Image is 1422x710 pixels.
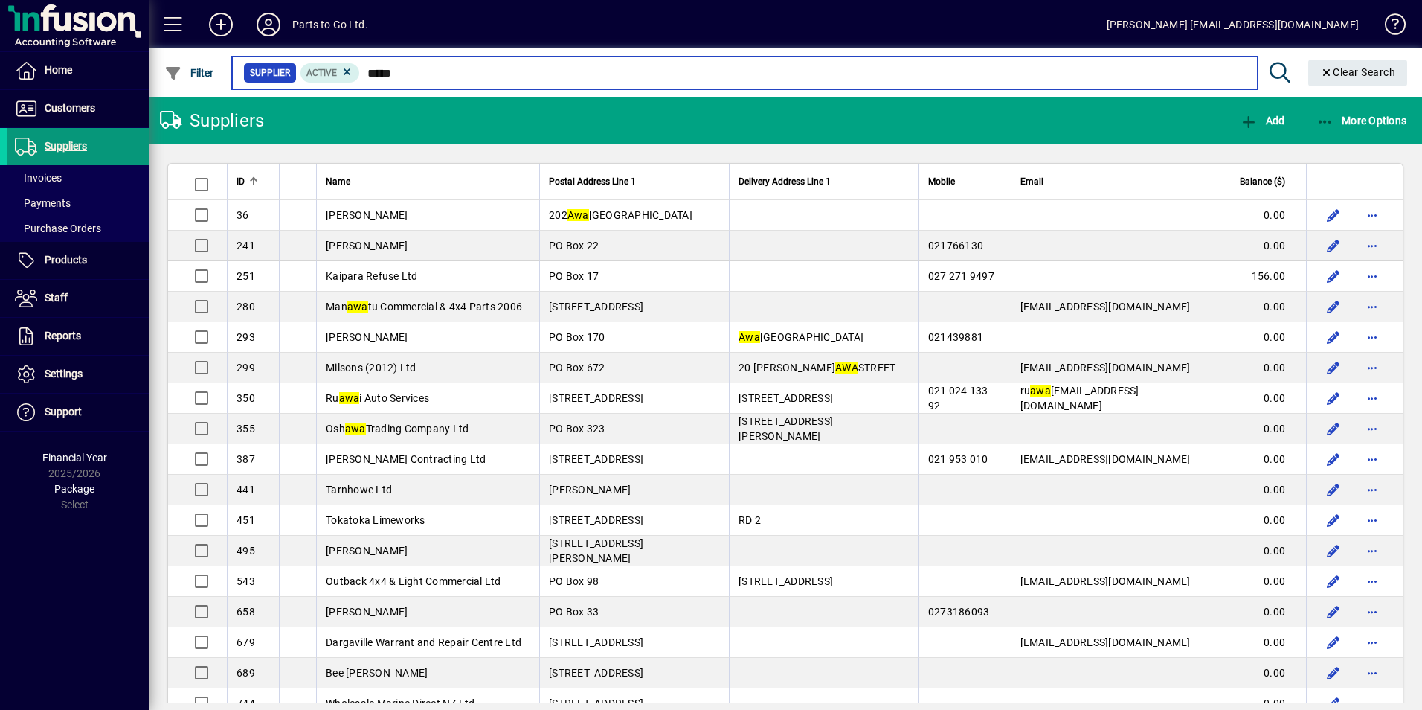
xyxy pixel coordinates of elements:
[237,240,255,252] span: 241
[1360,264,1384,288] button: More options
[237,606,255,618] span: 658
[45,368,83,380] span: Settings
[739,392,833,404] span: [STREET_ADDRESS]
[1322,325,1345,349] button: Edit
[7,394,149,431] a: Support
[54,483,94,495] span: Package
[7,191,149,216] a: Payments
[7,216,149,241] a: Purchase Orders
[928,240,983,252] span: 021766130
[160,109,264,132] div: Suppliers
[739,173,831,190] span: Delivery Address Line 1
[237,667,255,679] span: 689
[1322,295,1345,319] button: Edit
[1030,385,1051,397] em: awa
[250,65,290,80] span: Supplier
[1217,322,1306,353] td: 0.00
[739,331,760,343] em: Awa
[326,301,522,313] span: Man tu Commercial & 4x4 Parts 2006
[1240,173,1285,190] span: Balance ($)
[1240,115,1284,127] span: Add
[1360,203,1384,227] button: More options
[161,60,218,86] button: Filter
[928,385,988,412] span: 021 024 133 92
[237,173,270,190] div: ID
[326,331,408,343] span: [PERSON_NAME]
[42,452,107,464] span: Financial Year
[549,331,605,343] span: PO Box 170
[549,514,643,526] span: [STREET_ADDRESS]
[1217,200,1306,231] td: 0.00
[739,415,833,442] span: [STREET_ADDRESS][PERSON_NAME]
[549,270,599,282] span: PO Box 17
[1360,508,1384,532] button: More options
[237,392,255,404] span: 350
[1020,173,1043,190] span: Email
[347,301,368,313] em: awa
[326,606,408,618] span: [PERSON_NAME]
[1020,575,1191,587] span: [EMAIL_ADDRESS][DOMAIN_NAME]
[45,64,72,76] span: Home
[549,484,631,496] span: [PERSON_NAME]
[1217,505,1306,536] td: 0.00
[928,606,990,618] span: 0273186093
[1217,627,1306,658] td: 0.00
[1217,292,1306,322] td: 0.00
[928,453,988,465] span: 021 953 010
[549,240,599,252] span: PO Box 22
[1236,107,1288,134] button: Add
[928,173,955,190] span: Mobile
[15,172,62,184] span: Invoices
[1217,353,1306,383] td: 0.00
[1322,478,1345,502] button: Edit
[549,667,643,679] span: [STREET_ADDRESS]
[1360,600,1384,624] button: More options
[326,667,428,679] span: Bee [PERSON_NAME]
[1360,356,1384,380] button: More options
[45,406,82,418] span: Support
[1020,173,1208,190] div: Email
[1020,453,1191,465] span: [EMAIL_ADDRESS][DOMAIN_NAME]
[237,209,249,221] span: 36
[7,318,149,355] a: Reports
[237,514,255,526] span: 451
[1322,264,1345,288] button: Edit
[1322,356,1345,380] button: Edit
[835,362,858,374] em: AWA
[1217,536,1306,566] td: 0.00
[549,575,599,587] span: PO Box 98
[549,173,636,190] span: Postal Address Line 1
[1217,444,1306,475] td: 0.00
[1322,508,1345,532] button: Edit
[339,392,360,404] em: awa
[326,484,392,496] span: Tarnhowe Ltd
[7,52,149,89] a: Home
[345,423,366,435] em: awa
[1374,3,1403,51] a: Knowledge Base
[1322,386,1345,410] button: Edit
[549,697,643,709] span: [STREET_ADDRESS]
[15,223,101,234] span: Purchase Orders
[1360,325,1384,349] button: More options
[1313,107,1411,134] button: More Options
[739,331,863,343] span: [GEOGRAPHIC_DATA]
[326,362,416,374] span: Milsons (2012) Ltd
[1360,478,1384,502] button: More options
[549,636,643,648] span: [STREET_ADDRESS]
[928,270,994,282] span: 027 271 9497
[549,453,643,465] span: [STREET_ADDRESS]
[1226,173,1299,190] div: Balance ($)
[1217,414,1306,444] td: 0.00
[1320,66,1396,78] span: Clear Search
[1217,566,1306,597] td: 0.00
[45,102,95,114] span: Customers
[1020,362,1191,374] span: [EMAIL_ADDRESS][DOMAIN_NAME]
[15,197,71,209] span: Payments
[1360,630,1384,654] button: More options
[1322,417,1345,441] button: Edit
[237,362,255,374] span: 299
[928,331,983,343] span: 021439881
[549,301,643,313] span: [STREET_ADDRESS]
[306,68,337,78] span: Active
[237,484,255,496] span: 441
